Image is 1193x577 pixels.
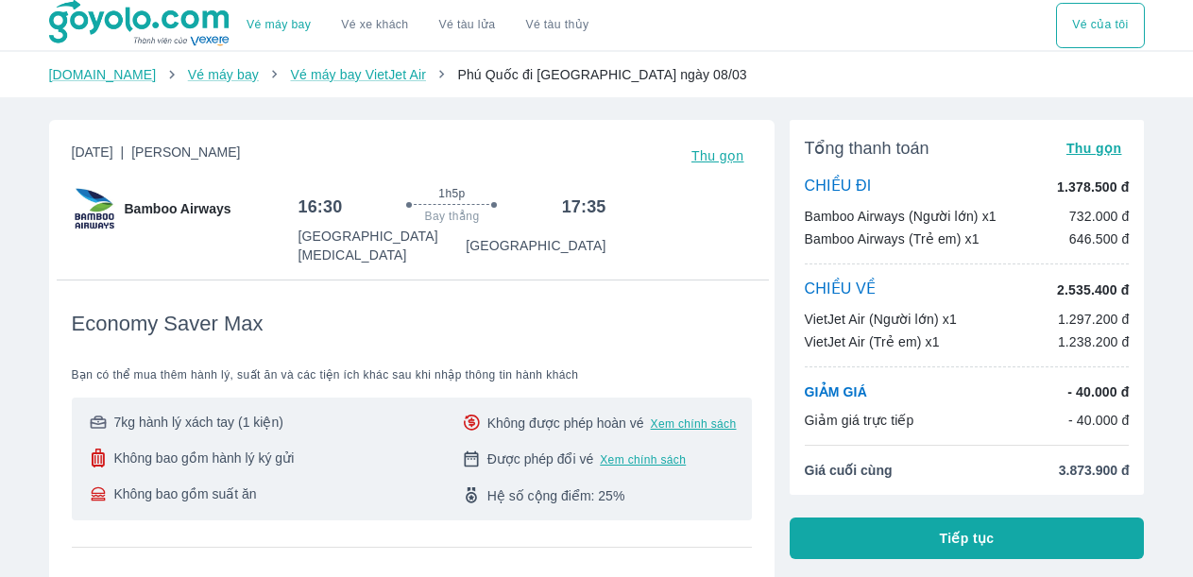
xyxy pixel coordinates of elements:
[940,529,995,548] span: Tiếp tục
[125,199,231,218] span: Bamboo Airways
[510,3,604,48] button: Vé tàu thủy
[1058,332,1130,351] p: 1.238.200 đ
[457,67,746,82] span: Phú Quốc đi [GEOGRAPHIC_DATA] ngày 08/03
[341,18,408,32] a: Vé xe khách
[424,3,511,48] a: Vé tàu lửa
[805,280,877,300] p: CHIỀU VỀ
[1067,382,1129,401] p: - 40.000 đ
[1057,280,1129,299] p: 2.535.400 đ
[1056,3,1144,48] button: Vé của tôi
[1059,135,1130,161] button: Thu gọn
[600,452,686,467] button: Xem chính sách
[72,367,752,382] span: Bạn có thể mua thêm hành lý, suất ăn và các tiện ích khác sau khi nhập thông tin hành khách
[805,137,929,160] span: Tổng thanh toán
[438,186,465,201] span: 1h5p
[487,486,625,505] span: Hệ số cộng điểm: 25%
[131,144,240,160] span: [PERSON_NAME]
[49,65,1145,84] nav: breadcrumb
[651,416,737,432] button: Xem chính sách
[805,382,867,401] p: GIẢM GIÁ
[121,144,125,160] span: |
[247,18,311,32] a: Vé máy bay
[1056,3,1144,48] div: choose transportation mode
[805,411,914,430] p: Giảm giá trực tiếp
[1057,178,1129,196] p: 1.378.500 đ
[1059,461,1130,480] span: 3.873.900 đ
[805,229,980,248] p: Bamboo Airways (Trẻ em) x1
[425,209,480,224] span: Bay thẳng
[805,332,940,351] p: VietJet Air (Trẻ em) x1
[231,3,604,48] div: choose transportation mode
[684,143,752,169] button: Thu gọn
[805,310,957,329] p: VietJet Air (Người lớn) x1
[790,518,1145,559] button: Tiếp tục
[487,450,594,468] span: Được phép đổi vé
[72,143,241,169] span: [DATE]
[805,207,997,226] p: Bamboo Airways (Người lớn) x1
[562,195,606,218] h6: 17:35
[113,484,256,503] span: Không bao gồm suất ăn
[805,461,893,480] span: Giá cuối cùng
[113,449,294,467] span: Không bao gồm hành lý ký gửi
[466,236,605,255] p: [GEOGRAPHIC_DATA]
[1068,411,1130,430] p: - 40.000 đ
[188,67,259,82] a: Vé máy bay
[1069,207,1130,226] p: 732.000 đ
[487,414,644,433] span: Không được phép hoàn vé
[298,227,466,264] p: [GEOGRAPHIC_DATA] [MEDICAL_DATA]
[805,177,872,197] p: CHIỀU ĐI
[298,195,342,218] h6: 16:30
[49,67,157,82] a: [DOMAIN_NAME]
[1058,310,1130,329] p: 1.297.200 đ
[691,148,744,163] span: Thu gọn
[1066,141,1122,156] span: Thu gọn
[113,413,282,432] span: 7kg hành lý xách tay (1 kiện)
[1069,229,1130,248] p: 646.500 đ
[72,311,264,337] span: Economy Saver Max
[290,67,425,82] a: Vé máy bay VietJet Air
